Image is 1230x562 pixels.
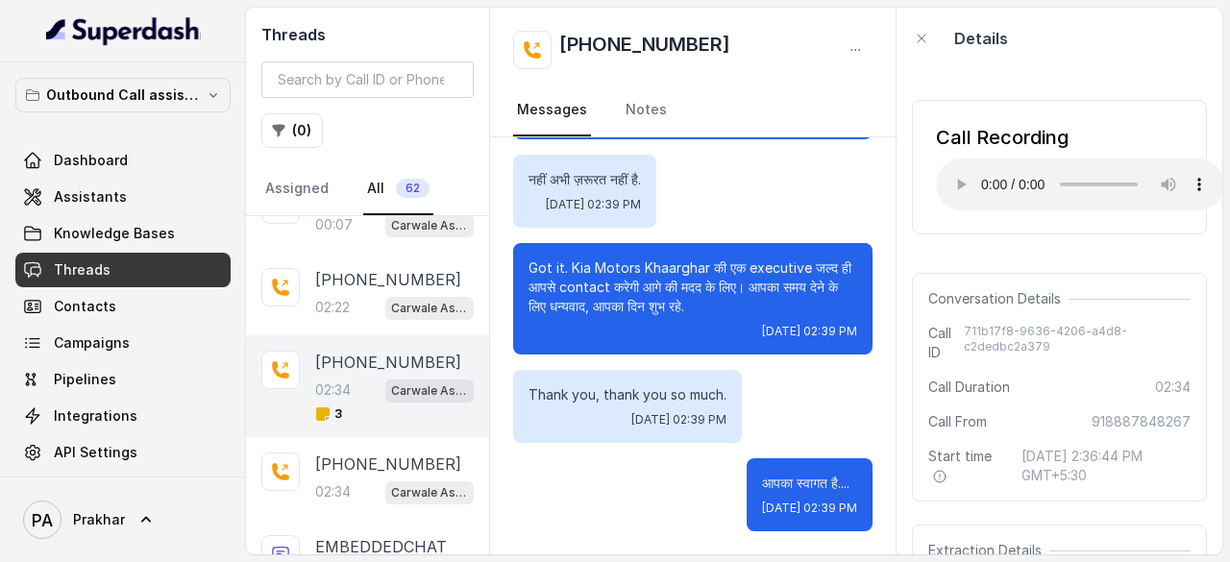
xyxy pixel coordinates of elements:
text: PA [32,510,53,530]
h2: [PHONE_NUMBER] [559,31,730,69]
h2: Threads [261,23,474,46]
span: 62 [396,179,430,198]
audio: Your browser does not support the audio element. [936,159,1224,210]
p: 02:34 [315,380,351,400]
a: Campaigns [15,326,231,360]
span: Prakhar [73,510,125,529]
p: [PHONE_NUMBER] [315,351,461,374]
span: Pipelines [54,370,116,389]
nav: Tabs [261,163,474,215]
span: 918887848267 [1092,412,1191,431]
p: 02:34 [315,482,351,501]
p: Carwale Assistant [391,381,468,401]
span: Call ID [928,324,964,362]
a: Assistants [15,180,231,214]
span: Campaigns [54,333,130,353]
a: Messages [513,85,591,136]
span: Call From [928,412,987,431]
p: Got it. Kia Motors Khaarghar की एक executive जल्द ही आपसे contact करेगी आगे की मदद के लिए। आपका स... [529,258,857,316]
span: Start time [928,447,1005,485]
span: [DATE] 02:39 PM [762,501,857,516]
a: Dashboard [15,143,231,178]
button: (0) [261,113,323,148]
p: [PHONE_NUMBER] [315,452,461,476]
p: Carwale Assistant [391,216,468,235]
span: Knowledge Bases [54,224,175,243]
span: Call Duration [928,378,1010,397]
a: Knowledge Bases [15,216,231,251]
a: Voices Library [15,472,231,506]
span: Extraction Details [928,541,1049,560]
span: Threads [54,260,111,280]
span: Assistants [54,187,127,207]
nav: Tabs [513,85,873,136]
button: Outbound Call assistant [15,78,231,112]
span: [DATE] 2:36:44 PM GMT+5:30 [1021,447,1191,485]
span: [DATE] 02:39 PM [762,324,857,339]
span: [DATE] 02:39 PM [546,197,641,212]
a: Pipelines [15,362,231,397]
span: Dashboard [54,151,128,170]
span: Conversation Details [928,289,1069,308]
a: Prakhar [15,493,231,547]
p: EMBEDDEDCHAT [315,535,447,558]
img: light.svg [46,15,201,46]
a: Assigned [261,163,332,215]
span: 3 [315,406,342,422]
a: API Settings [15,435,231,470]
p: 02:22 [315,298,350,317]
p: Carwale Assistant [391,299,468,318]
a: Integrations [15,399,231,433]
span: Integrations [54,406,137,426]
span: [DATE] 02:39 PM [631,412,726,428]
a: Notes [622,85,671,136]
span: API Settings [54,443,137,462]
p: आपका स्वागत है.... [762,474,857,493]
p: 00:07 [315,215,353,234]
input: Search by Call ID or Phone Number [261,61,474,98]
p: [PHONE_NUMBER] [315,268,461,291]
span: 711b17f8-9636-4206-a4d8-c2dedbc2a379 [964,324,1191,362]
a: Contacts [15,289,231,324]
div: Call Recording [936,124,1224,151]
a: All62 [363,163,433,215]
span: 02:34 [1155,378,1191,397]
p: नहीं अभी ज़रूरत नहीं है. [529,170,641,189]
p: Details [954,27,1008,50]
p: Thank you, thank you so much. [529,385,726,404]
a: Threads [15,253,231,287]
p: Carwale Assistant [391,483,468,502]
span: Contacts [54,297,116,316]
p: Outbound Call assistant [46,84,200,107]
